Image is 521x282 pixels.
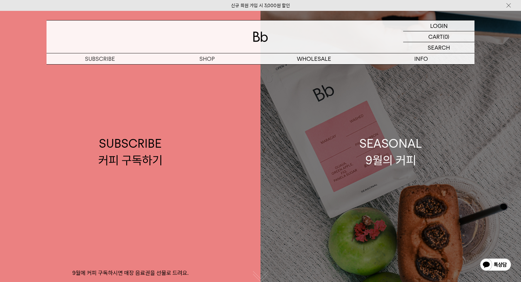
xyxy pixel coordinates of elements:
[154,53,260,64] a: SHOP
[403,31,474,42] a: CART (0)
[231,3,290,8] a: 신규 회원 가입 시 3,000원 할인
[260,53,367,64] p: WHOLESALE
[403,20,474,31] a: LOGIN
[47,53,154,64] a: SUBSCRIBE
[430,20,448,31] p: LOGIN
[428,31,443,42] p: CART
[479,258,512,273] img: 카카오톡 채널 1:1 채팅 버튼
[253,32,268,42] img: 로고
[367,53,474,64] p: INFO
[98,135,163,168] div: SUBSCRIBE 커피 구독하기
[428,42,450,53] p: SEARCH
[443,31,449,42] p: (0)
[359,135,422,168] div: SEASONAL 9월의 커피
